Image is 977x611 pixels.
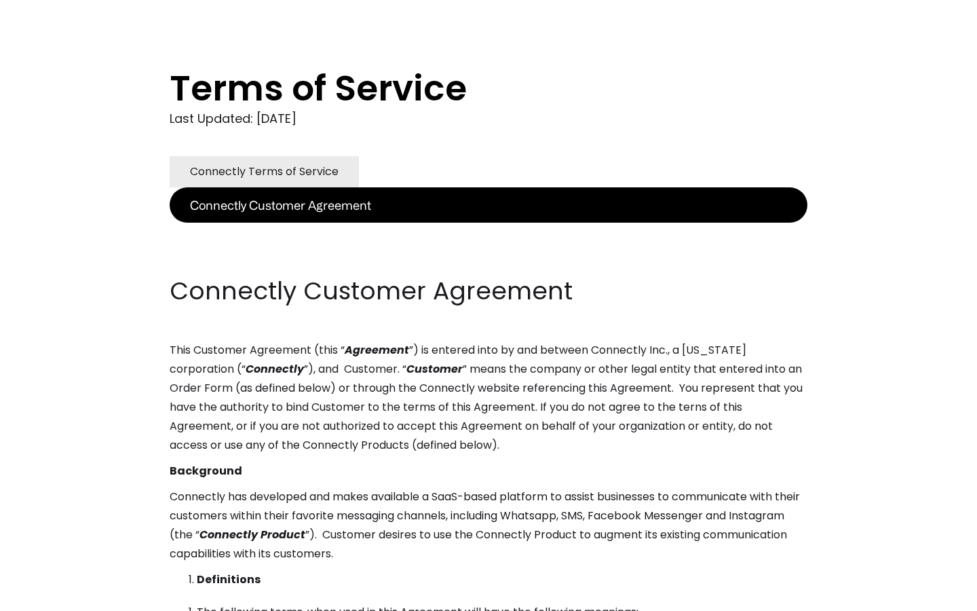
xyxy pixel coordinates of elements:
[170,341,807,455] p: This Customer Agreement (this “ ”) is entered into by and between Connectly Inc., a [US_STATE] co...
[190,196,371,215] div: Connectly Customer Agreement
[199,527,305,542] em: Connectly Product
[190,162,339,181] div: Connectly Terms of Service
[170,487,807,563] p: Connectly has developed and makes available a SaaS-based platform to assist businesses to communi...
[197,572,261,587] strong: Definitions
[170,248,807,267] p: ‍
[170,274,807,308] h2: Connectly Customer Agreement
[406,361,463,377] em: Customer
[170,68,753,109] h1: Terms of Service
[170,463,242,479] strong: Background
[170,223,807,242] p: ‍
[170,109,807,129] div: Last Updated: [DATE]
[27,587,81,606] ul: Language list
[246,361,304,377] em: Connectly
[14,586,81,606] aside: Language selected: English
[345,342,409,358] em: Agreement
